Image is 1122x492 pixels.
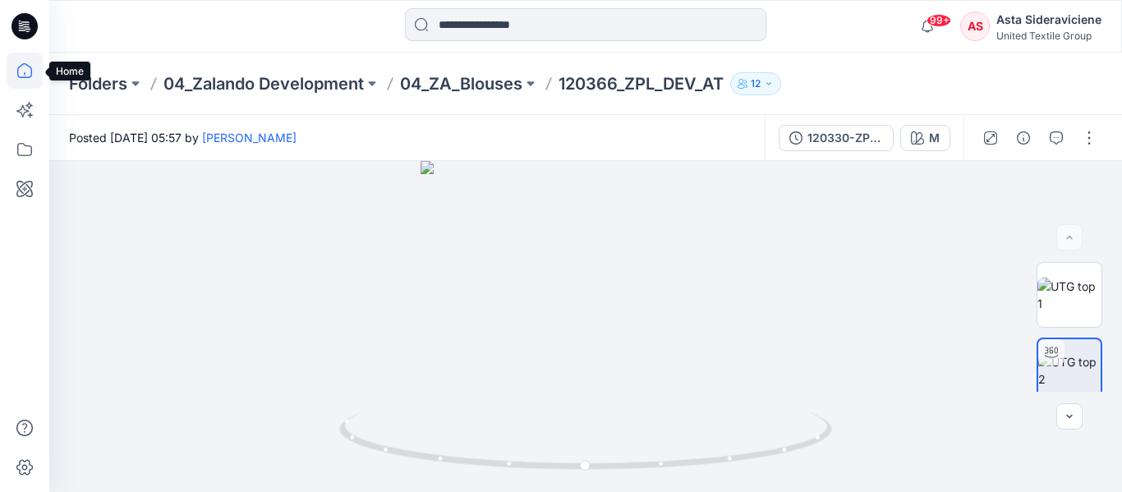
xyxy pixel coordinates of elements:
div: Asta Sideraviciene [996,10,1101,30]
a: 04_ZA_Blouses [400,72,522,95]
button: 12 [730,72,781,95]
span: Posted [DATE] 05:57 by [69,129,297,146]
p: 12 [751,75,761,93]
p: 120366_ZPL_DEV_AT [559,72,724,95]
span: 99+ [927,14,951,27]
div: 120330-ZPL PRO2 KM [807,129,883,147]
img: UTG top 1 [1037,278,1101,312]
div: M [929,129,940,147]
a: 04_Zalando Development [163,72,364,95]
button: Details [1010,125,1037,151]
div: United Textile Group [996,30,1101,42]
button: M [900,125,950,151]
a: Folders [69,72,127,95]
a: [PERSON_NAME] [202,131,297,145]
img: UTG top 2 [1038,353,1101,388]
div: AS [960,11,990,41]
button: 120330-ZPL PRO2 KM [779,125,894,151]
